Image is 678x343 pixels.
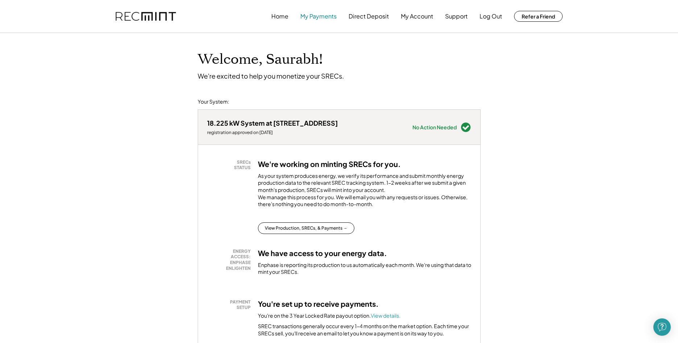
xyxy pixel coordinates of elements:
h3: We're working on minting SRECs for you. [258,159,401,169]
h3: We have access to your energy data. [258,248,387,258]
div: Open Intercom Messenger [653,318,671,336]
div: SRECs STATUS [211,159,251,171]
button: Home [271,9,288,24]
img: recmint-logotype%403x.png [116,12,176,21]
h3: You're set up to receive payments. [258,299,379,309]
div: ENERGY ACCESS: ENPHASE ENLIGHTEN [211,248,251,271]
button: View Production, SRECs, & Payments → [258,222,354,234]
div: Enphase is reporting its production to us automatically each month. We're using that data to mint... [258,262,471,276]
div: PAYMENT SETUP [211,299,251,310]
button: Log Out [480,9,502,24]
button: My Account [401,9,433,24]
h1: Welcome, Saurabh! [198,51,323,68]
div: 18.225 kW System at [STREET_ADDRESS] [207,119,338,127]
button: Refer a Friend [514,11,563,22]
div: registration approved on [DATE] [207,130,338,135]
button: Direct Deposit [349,9,389,24]
a: View details. [371,312,400,319]
div: No Action Needed [412,125,457,130]
div: As your system produces energy, we verify its performance and submit monthly energy production da... [258,172,471,212]
div: We're excited to help you monetize your SRECs. [198,72,344,80]
button: Support [445,9,468,24]
div: SREC transactions generally occur every 1-4 months on the market option. Each time your SRECs sel... [258,323,471,337]
button: My Payments [300,9,337,24]
div: Your System: [198,98,229,105]
div: You're on the 3 Year Locked Rate payout option. [258,312,400,319]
